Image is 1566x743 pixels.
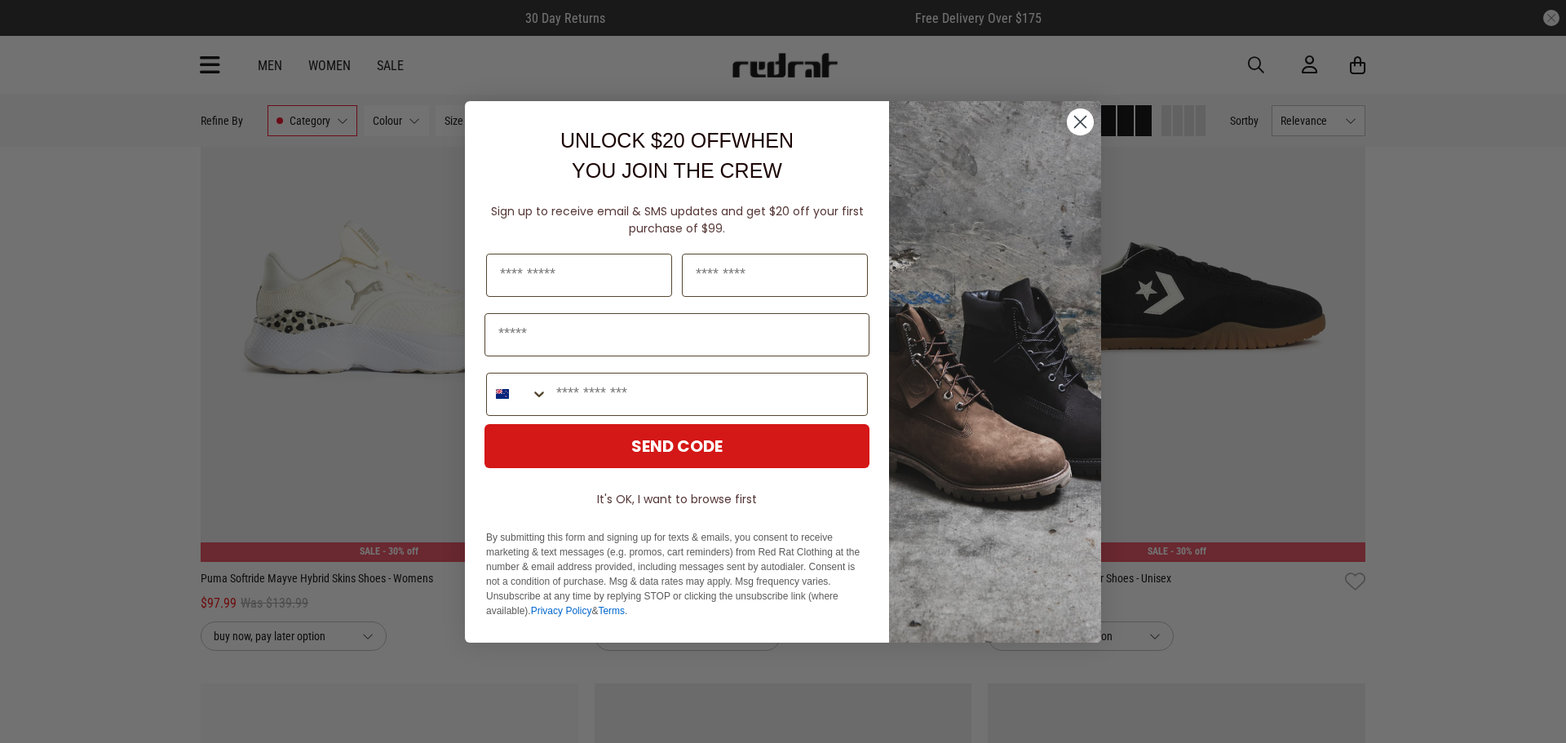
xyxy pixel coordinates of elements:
[732,129,794,152] span: WHEN
[889,101,1101,643] img: f7662613-148e-4c88-9575-6c6b5b55a647.jpeg
[13,7,62,55] button: Open LiveChat chat widget
[496,387,509,400] img: New Zealand
[484,313,869,356] input: Email
[1066,108,1095,136] button: Close dialog
[572,159,782,182] span: YOU JOIN THE CREW
[484,484,869,514] button: It's OK, I want to browse first
[486,254,672,297] input: First Name
[531,605,592,617] a: Privacy Policy
[598,605,625,617] a: Terms
[491,203,864,237] span: Sign up to receive email & SMS updates and get $20 off your first purchase of $99.
[484,424,869,468] button: SEND CODE
[486,530,868,618] p: By submitting this form and signing up for texts & emails, you consent to receive marketing & tex...
[487,374,548,415] button: Search Countries
[560,129,732,152] span: UNLOCK $20 OFF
